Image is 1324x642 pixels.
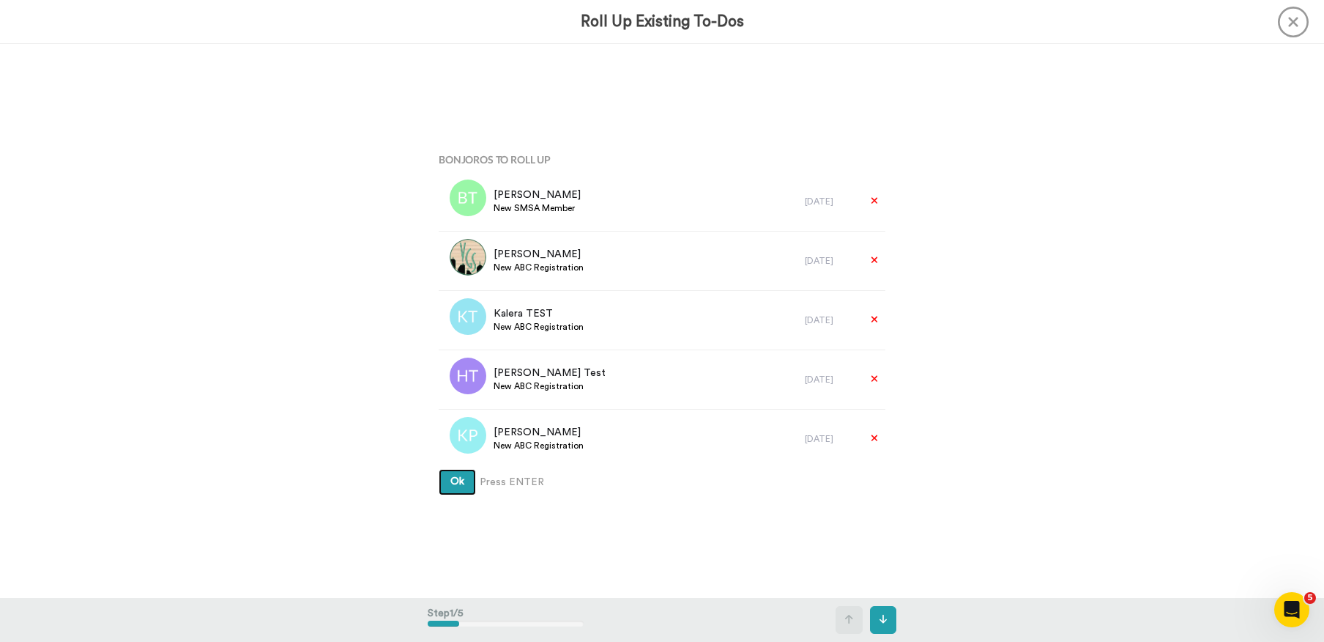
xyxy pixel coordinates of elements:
[805,374,856,385] div: [DATE]
[1304,592,1316,604] span: 5
[581,13,744,30] h3: Roll Up Existing To-Dos
[428,599,584,641] div: Step 1 / 5
[494,306,584,321] span: Kalera TEST
[439,469,476,495] button: Ok
[494,440,584,451] span: New ABC Registration
[494,262,584,273] span: New ABC Registration
[494,321,584,333] span: New ABC Registration
[494,425,584,440] span: [PERSON_NAME]
[450,358,486,394] img: ht.png
[439,154,885,165] h4: Bonjoros To Roll Up
[494,202,581,214] span: New SMSA Member
[805,433,856,445] div: [DATE]
[480,475,544,490] span: Press ENTER
[450,476,464,487] span: Ok
[450,417,486,454] img: kp.png
[494,247,584,262] span: [PERSON_NAME]
[450,298,486,335] img: kt.png
[494,380,606,392] span: New ABC Registration
[1274,592,1309,627] iframe: Intercom live chat
[494,188,581,202] span: [PERSON_NAME]
[805,196,856,207] div: [DATE]
[805,255,856,267] div: [DATE]
[805,314,856,326] div: [DATE]
[494,366,606,380] span: [PERSON_NAME] Test
[450,180,486,216] img: bt.png
[450,239,486,276] img: a21e843a-a170-4b90-9365-fb420707d4ff.jpg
